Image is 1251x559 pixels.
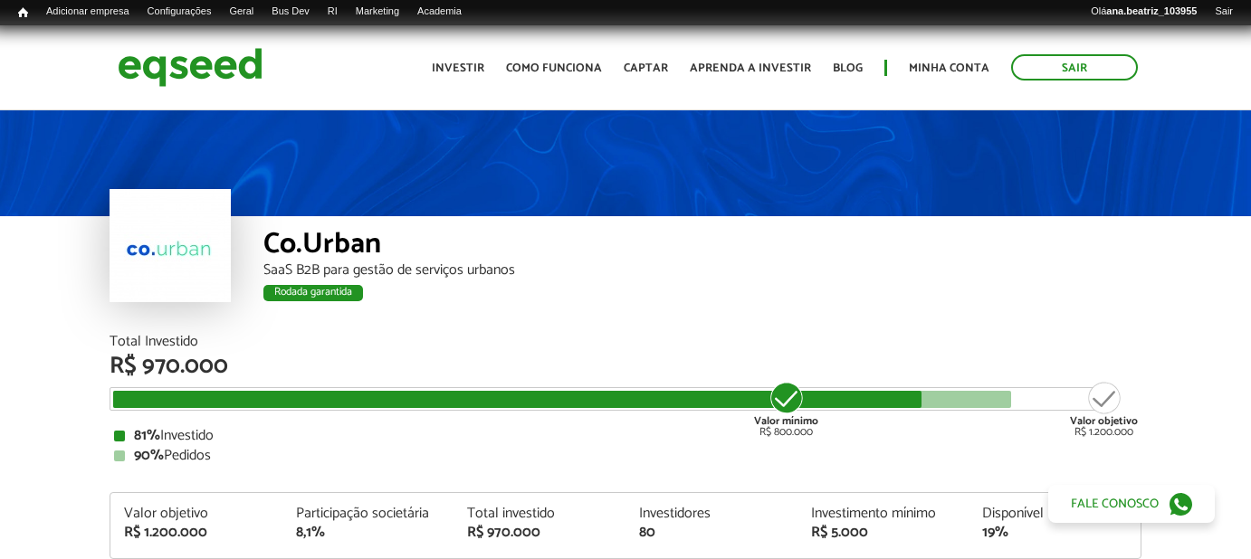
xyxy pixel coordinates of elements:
[124,507,269,521] div: Valor objetivo
[639,507,784,521] div: Investidores
[811,526,956,540] div: R$ 5.000
[982,526,1127,540] div: 19%
[1048,485,1215,523] a: Fale conosco
[1082,5,1206,19] a: Oláana.beatriz_103955
[296,526,441,540] div: 8,1%
[1011,54,1138,81] a: Sair
[220,5,263,19] a: Geral
[114,449,1137,463] div: Pedidos
[408,5,471,19] a: Academia
[263,230,1141,263] div: Co.Urban
[124,526,269,540] div: R$ 1.200.000
[18,6,28,19] span: Início
[319,5,347,19] a: RI
[432,62,484,74] a: Investir
[118,43,263,91] img: EqSeed
[263,5,319,19] a: Bus Dev
[1070,412,1138,430] strong: Valor objetivo
[506,62,602,74] a: Como funciona
[833,62,863,74] a: Blog
[467,507,612,521] div: Total investido
[467,526,612,540] div: R$ 970.000
[752,380,820,438] div: R$ 800.000
[690,62,811,74] a: Aprenda a investir
[296,507,441,521] div: Participação societária
[754,412,818,430] strong: Valor mínimo
[639,526,784,540] div: 80
[624,62,668,74] a: Captar
[811,507,956,521] div: Investimento mínimo
[263,285,363,301] div: Rodada garantida
[114,429,1137,443] div: Investido
[138,5,221,19] a: Configurações
[263,263,1141,278] div: SaaS B2B para gestão de serviços urbanos
[134,423,160,448] strong: 81%
[909,62,989,74] a: Minha conta
[1206,5,1242,19] a: Sair
[9,5,37,22] a: Início
[1106,5,1197,16] strong: ana.beatriz_103955
[110,335,1141,349] div: Total Investido
[347,5,408,19] a: Marketing
[134,443,164,468] strong: 90%
[37,5,138,19] a: Adicionar empresa
[110,355,1141,378] div: R$ 970.000
[1070,380,1138,438] div: R$ 1.200.000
